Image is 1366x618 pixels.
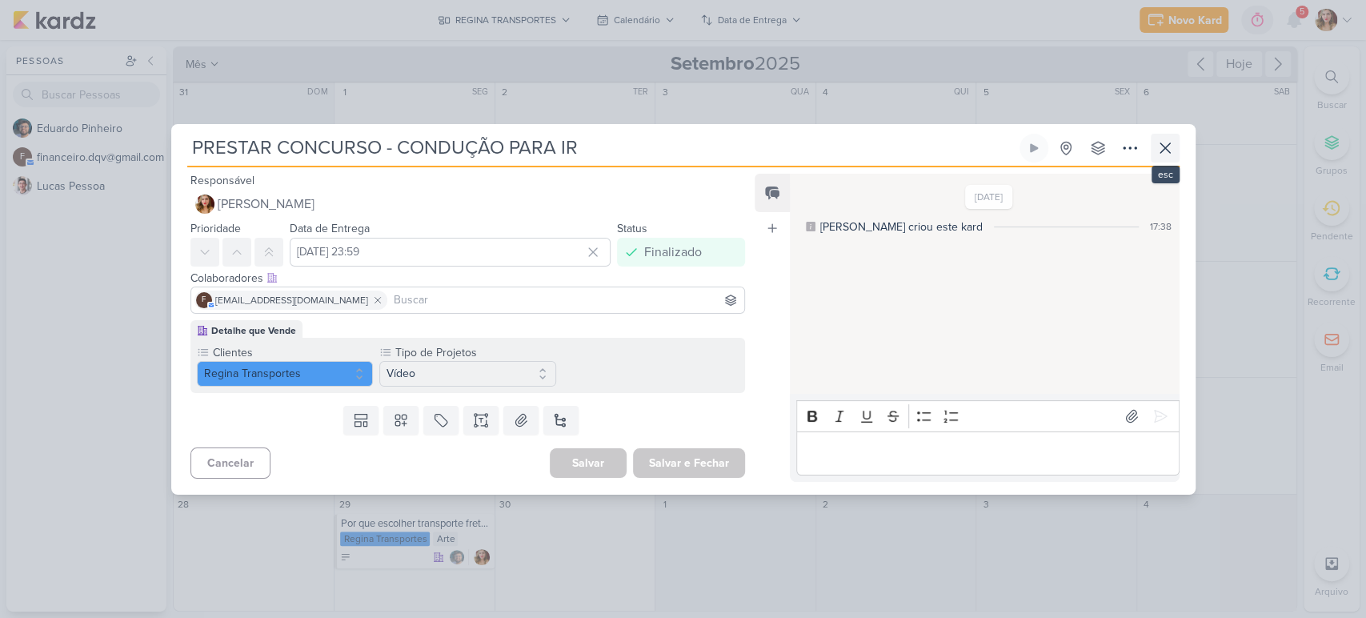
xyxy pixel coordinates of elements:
p: f [202,296,206,304]
button: Vídeo [379,361,556,387]
div: Ligar relógio [1028,142,1040,154]
label: Data de Entrega [290,222,370,235]
div: Editor toolbar [796,400,1179,431]
label: Responsável [190,174,254,187]
div: Finalizado [644,243,702,262]
div: 17:38 [1150,219,1172,234]
button: [PERSON_NAME] [190,190,746,219]
label: Prioridade [190,222,241,235]
img: Thaís Leite [195,195,214,214]
input: Buscar [391,291,742,310]
button: Regina Transportes [197,361,374,387]
div: esc [1152,166,1180,183]
div: [PERSON_NAME] criou este kard [820,219,983,235]
div: Detalhe que Vende [211,323,296,338]
input: Kard Sem Título [187,134,1016,163]
div: Colaboradores [190,270,746,287]
span: [EMAIL_ADDRESS][DOMAIN_NAME] [215,293,368,307]
button: Finalizado [617,238,745,267]
div: Editor editing area: main [796,431,1179,476]
input: Select a date [290,238,611,267]
div: financeiro.dqv@gmail.com [196,292,212,308]
button: Cancelar [190,447,270,479]
label: Clientes [211,344,374,361]
label: Tipo de Projetos [394,344,556,361]
span: [PERSON_NAME] [218,195,314,214]
label: Status [617,222,647,235]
